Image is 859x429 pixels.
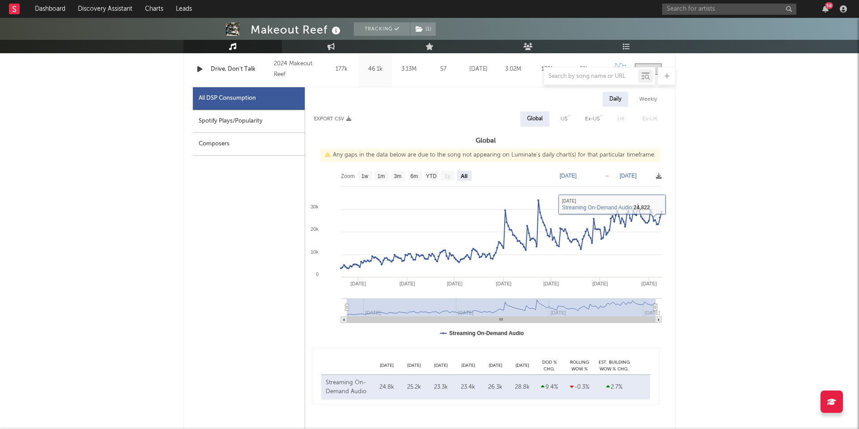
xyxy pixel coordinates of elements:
div: DoD % Chg. [536,359,563,372]
text: [DATE] [641,281,657,286]
div: Any gaps in the data below are due to the song not appearing on Luminate's daily chart(s) for tha... [320,149,660,162]
div: 3.02M [498,65,528,74]
text: [DATE] [496,281,511,286]
div: Daily [603,92,628,107]
div: [DATE] [428,362,455,369]
div: All DSP Consumption [199,93,256,104]
div: [DATE] [400,362,428,369]
div: 26.3k [484,383,507,392]
div: Makeout Reef [251,22,343,37]
a: Drive, Don't Talk [211,65,269,74]
div: 2024 Makeout Reef [274,59,323,80]
text: All [461,173,468,179]
text: 6m [411,173,418,179]
text: Streaming On-Demand Audio [449,330,524,336]
text: → [604,173,610,179]
div: 177k [327,65,356,74]
div: 58 [825,2,833,9]
div: 23.3k [430,383,453,392]
div: Composers [193,133,305,156]
div: Global [527,114,543,124]
text: [DATE] [560,173,577,179]
button: (1) [410,22,436,36]
text: [DATE] [620,173,637,179]
button: 58 [822,5,829,13]
div: 3.13M [394,65,423,74]
text: 1m [378,173,385,179]
div: All DSP Consumption [193,87,305,110]
div: Rolling WoW % Chg. [563,359,596,372]
text: 1w [361,173,369,179]
text: [DATE] [400,281,415,286]
div: Spotify Plays/Popularity [193,110,305,133]
text: [DATE] [543,281,559,286]
div: <5% [567,65,597,74]
text: [DATE] [592,281,608,286]
div: [DATE] [509,362,536,369]
div: 24.8k [375,383,398,392]
text: YTD [426,173,437,179]
text: 20k [310,226,319,232]
div: [DATE] [373,362,400,369]
div: 23.4k [457,383,480,392]
div: 2.7 % [599,383,630,392]
div: 46.1k [361,65,390,74]
input: Search by song name or URL [544,73,638,80]
div: 179k [532,65,562,74]
button: Export CSV [314,116,351,122]
text: [DATE] [351,281,366,286]
span: ( 1 ) [410,22,436,36]
text: 1y [445,173,451,179]
div: 9.4 % [538,383,561,392]
div: 25.2k [403,383,425,392]
div: -0.3 % [565,383,594,392]
div: Ex-US [585,114,600,124]
text: 30k [310,204,319,209]
h3: Global [305,136,666,146]
input: Search for artists [662,4,796,15]
div: Est. Building WoW % Chg. [596,359,632,372]
text: Zoom [341,173,355,179]
div: [DATE] [464,65,493,74]
div: 57 [428,65,459,74]
button: Tracking [354,22,410,36]
div: [DATE] [482,362,509,369]
div: Weekly [633,92,664,107]
div: US [561,114,567,124]
text: [DATE] [447,281,463,286]
text: 0 [316,272,319,277]
div: [DATE] [455,362,482,369]
text: [DATE] [645,310,660,315]
div: Streaming On-Demand Audio [326,378,371,396]
div: 28.8k [511,383,534,392]
text: 3m [394,173,402,179]
text: 10k [310,249,319,255]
